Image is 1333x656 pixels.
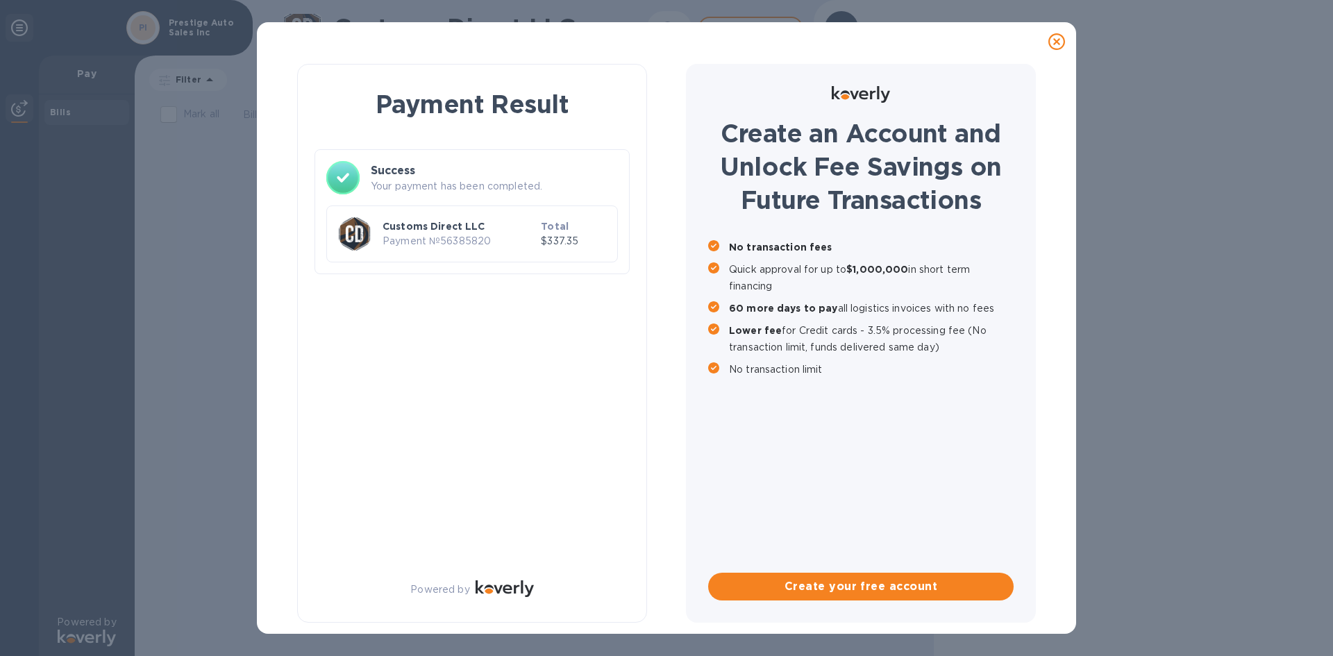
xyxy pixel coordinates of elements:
p: for Credit cards - 3.5% processing fee (No transaction limit, funds delivered same day) [729,322,1014,355]
h3: Success [371,162,618,179]
img: Logo [832,86,890,103]
p: No transaction limit [729,361,1014,378]
p: all logistics invoices with no fees [729,300,1014,317]
p: Powered by [410,582,469,597]
p: Quick approval for up to in short term financing [729,261,1014,294]
b: 60 more days to pay [729,303,838,314]
button: Create your free account [708,573,1014,600]
p: Your payment has been completed. [371,179,618,194]
p: Customs Direct LLC [383,219,535,233]
p: $337.35 [541,234,606,249]
h1: Payment Result [320,87,624,121]
h1: Create an Account and Unlock Fee Savings on Future Transactions [708,117,1014,217]
b: Total [541,221,569,232]
img: Logo [476,580,534,597]
p: Payment № 56385820 [383,234,535,249]
span: Create your free account [719,578,1003,595]
b: No transaction fees [729,242,832,253]
b: $1,000,000 [846,264,908,275]
b: Lower fee [729,325,782,336]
